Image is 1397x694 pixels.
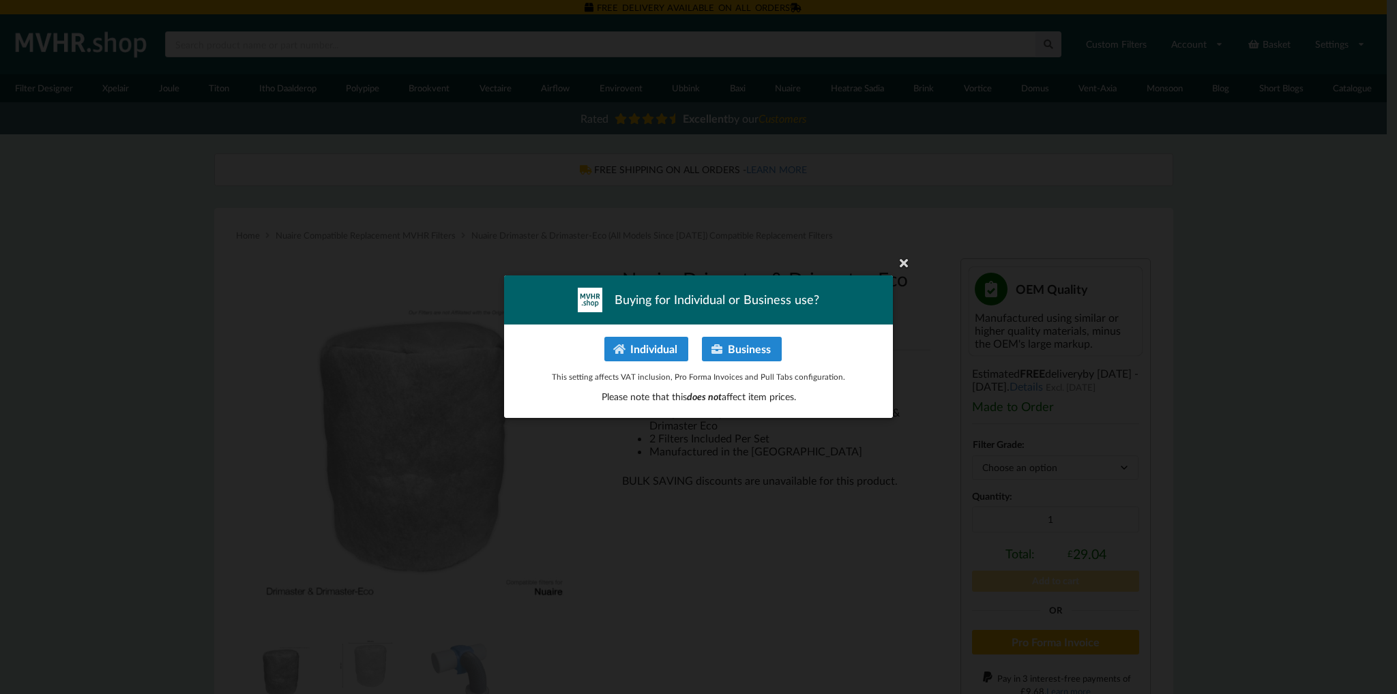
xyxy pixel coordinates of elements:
p: This setting affects VAT inclusion, Pro Forma Invoices and Pull Tabs configuration. [518,371,879,382]
span: Buying for Individual or Business use? [615,292,819,309]
button: Individual [604,337,688,361]
button: Business [702,337,782,361]
p: Please note that this affect item prices. [518,391,879,404]
span: does not [687,391,722,403]
img: mvhr-inverted.png [578,288,602,312]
